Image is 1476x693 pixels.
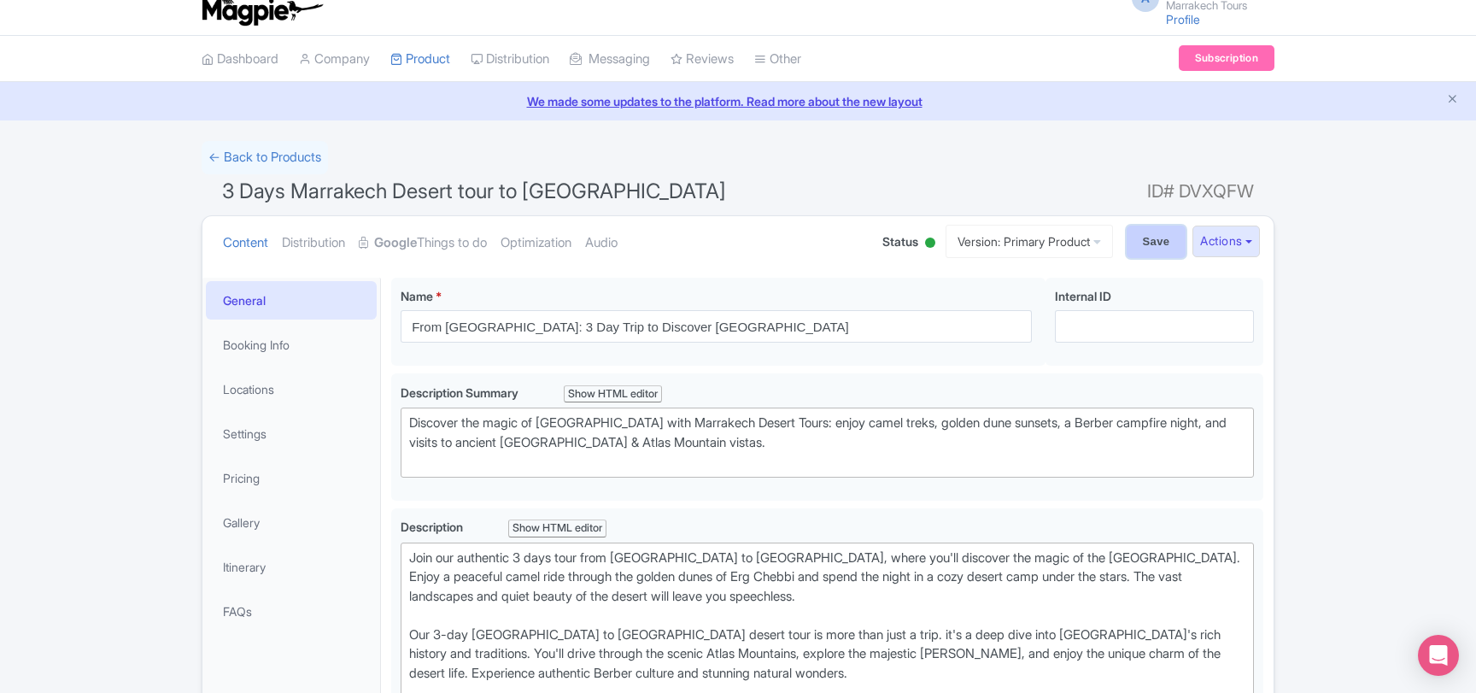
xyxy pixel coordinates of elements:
[1055,289,1111,303] span: Internal ID
[206,281,377,320] a: General
[501,216,571,270] a: Optimization
[1192,226,1260,257] button: Actions
[206,370,377,408] a: Locations
[390,36,450,83] a: Product
[206,503,377,542] a: Gallery
[409,414,1245,472] div: Discover the magic of [GEOGRAPHIC_DATA] with Marrakech Desert Tours: enjoy camel treks, golden du...
[754,36,801,83] a: Other
[206,414,377,453] a: Settings
[671,36,734,83] a: Reviews
[401,289,433,303] span: Name
[564,385,662,403] div: Show HTML editor
[1127,226,1186,258] input: Save
[946,225,1113,258] a: Version: Primary Product
[471,36,549,83] a: Distribution
[1179,45,1274,71] a: Subscription
[359,216,487,270] a: GoogleThings to do
[570,36,650,83] a: Messaging
[1166,12,1200,26] a: Profile
[299,36,370,83] a: Company
[882,232,918,250] span: Status
[1418,635,1459,676] div: Open Intercom Messenger
[202,141,328,174] a: ← Back to Products
[1446,91,1459,110] button: Close announcement
[922,231,939,257] div: Active
[508,520,606,537] div: Show HTML editor
[282,216,345,270] a: Distribution
[1147,174,1254,208] span: ID# DVXQFW
[206,326,377,364] a: Booking Info
[223,216,268,270] a: Content
[401,385,521,400] span: Description Summary
[206,459,377,497] a: Pricing
[374,233,417,253] strong: Google
[206,548,377,586] a: Itinerary
[10,92,1466,110] a: We made some updates to the platform. Read more about the new layout
[401,520,466,534] span: Description
[585,216,618,270] a: Audio
[202,36,278,83] a: Dashboard
[222,179,726,203] span: 3 Days Marrakech Desert tour to [GEOGRAPHIC_DATA]
[206,592,377,631] a: FAQs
